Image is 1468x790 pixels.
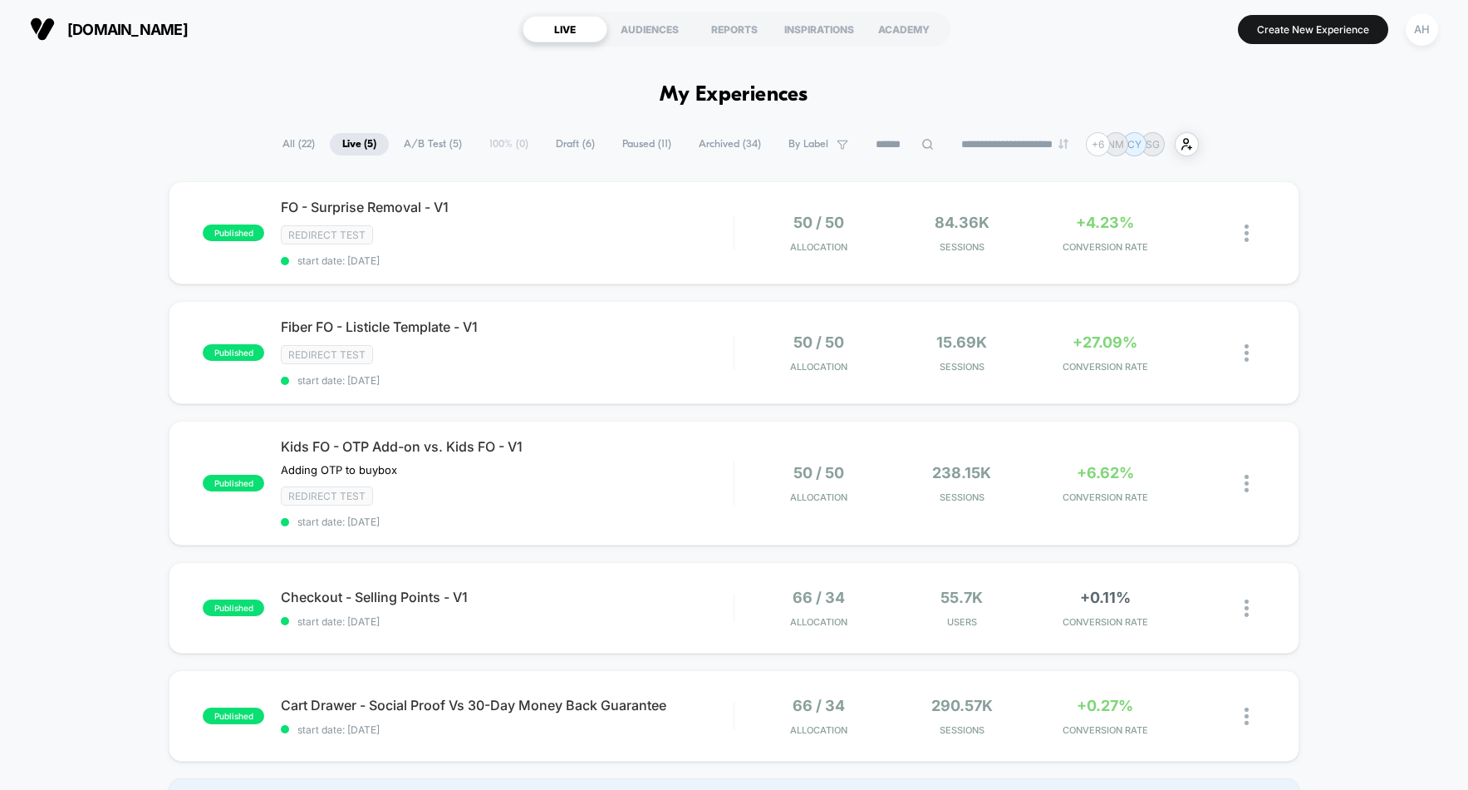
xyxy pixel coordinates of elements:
span: start date: [DATE] [281,723,734,736]
span: +6.62% [1077,464,1134,481]
span: Allocation [790,491,847,503]
span: Sessions [895,724,1029,736]
span: published [203,600,264,616]
span: published [203,475,264,491]
span: 84.36k [935,214,989,231]
span: 55.7k [940,589,983,606]
div: LIVE [523,16,607,42]
span: All ( 22 ) [270,133,327,156]
img: end [1058,139,1068,149]
span: 15.69k [936,333,987,351]
span: CONVERSION RATE [1038,241,1172,253]
span: Archived ( 34 ) [686,133,773,156]
div: ACADEMY [862,16,946,42]
span: start date: [DATE] [281,254,734,267]
button: [DOMAIN_NAME] [25,16,193,42]
img: close [1245,708,1249,725]
img: close [1245,600,1249,617]
span: Users [895,616,1029,628]
span: Kids FO - OTP Add-on vs. Kids FO - V1 [281,438,734,455]
span: Fiber FO - Listicle Template - V1 [281,318,734,335]
span: Draft ( 6 ) [543,133,607,156]
span: 238.15k [932,464,991,481]
span: Paused ( 11 ) [610,133,684,156]
span: published [203,708,264,724]
span: Allocation [790,616,847,628]
span: [DOMAIN_NAME] [67,21,188,38]
button: AH [1401,12,1443,47]
span: Adding OTP to buybox [281,463,397,476]
span: +0.11% [1080,589,1131,606]
span: CONVERSION RATE [1038,724,1172,736]
span: Sessions [895,241,1029,253]
span: Checkout - Selling Points - V1 [281,589,734,605]
div: + 6 [1086,132,1110,156]
button: Create New Experience [1238,15,1388,44]
img: close [1245,225,1249,242]
span: Allocation [790,724,847,736]
span: Sessions [895,361,1029,373]
span: 50 / 50 [793,464,844,481]
span: Sessions [895,491,1029,503]
span: +0.27% [1077,697,1133,714]
img: close [1245,475,1249,492]
div: AUDIENCES [607,16,692,42]
span: 66 / 34 [793,697,845,714]
div: AH [1406,13,1438,46]
span: Redirect Test [281,345,373,364]
span: start date: [DATE] [281,615,734,628]
span: published [203,225,264,241]
span: FO - Surprise Removal - V1 [281,199,734,215]
span: A/B Test ( 5 ) [391,133,474,156]
span: 50 / 50 [793,333,844,351]
span: CONVERSION RATE [1038,491,1172,503]
span: start date: [DATE] [281,374,734,387]
span: By Label [788,138,828,151]
div: REPORTS [692,16,777,42]
span: Live ( 5 ) [330,133,389,156]
span: published [203,344,264,361]
span: +27.09% [1073,333,1137,351]
span: CONVERSION RATE [1038,616,1172,628]
img: close [1245,344,1249,362]
p: SG [1146,138,1160,151]
span: 290.57k [931,697,993,714]
span: Cart Drawer - Social Proof Vs 30-Day Money Back Guarantee [281,697,734,713]
span: 50 / 50 [793,214,844,231]
p: NM [1107,138,1124,151]
span: CONVERSION RATE [1038,361,1172,373]
h1: My Experiences [660,83,808,107]
img: Visually logo [30,17,55,42]
span: Allocation [790,241,847,253]
span: Redirect Test [281,225,373,244]
div: INSPIRATIONS [777,16,862,42]
span: Allocation [790,361,847,373]
span: start date: [DATE] [281,516,734,528]
span: +4.23% [1076,214,1134,231]
span: Redirect Test [281,486,373,506]
p: CY [1127,138,1142,151]
span: 66 / 34 [793,589,845,606]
